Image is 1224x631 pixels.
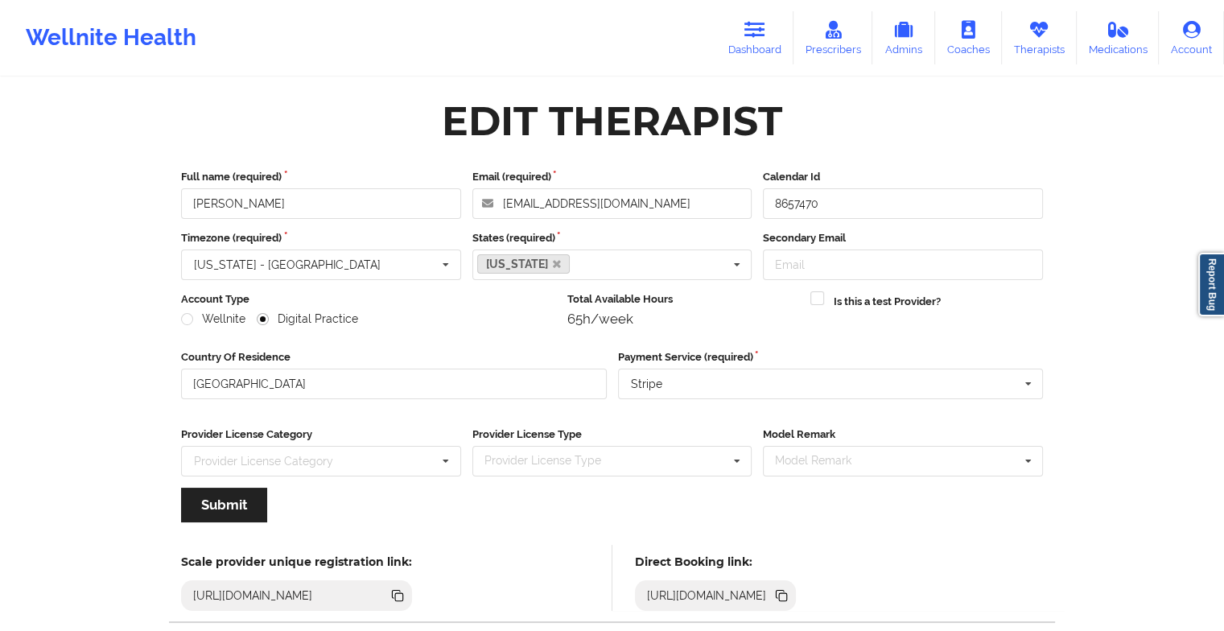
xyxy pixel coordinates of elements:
[480,452,624,470] div: Provider License Type
[181,291,556,307] label: Account Type
[1159,11,1224,64] a: Account
[771,452,875,470] div: Model Remark
[716,11,793,64] a: Dashboard
[442,96,782,146] div: Edit Therapist
[618,349,1044,365] label: Payment Service (required)
[567,291,800,307] label: Total Available Hours
[181,188,461,219] input: Full name
[181,230,461,246] label: Timezone (required)
[872,11,935,64] a: Admins
[472,169,752,185] label: Email (required)
[567,311,800,327] div: 65h/week
[763,188,1043,219] input: Calendar Id
[194,456,333,467] div: Provider License Category
[257,312,358,326] label: Digital Practice
[181,169,461,185] label: Full name (required)
[631,378,662,390] div: Stripe
[1198,253,1224,316] a: Report Bug
[763,250,1043,280] input: Email
[635,555,797,569] h5: Direct Booking link:
[181,349,607,365] label: Country Of Residence
[1002,11,1077,64] a: Therapists
[763,230,1043,246] label: Secondary Email
[763,169,1043,185] label: Calendar Id
[793,11,873,64] a: Prescribers
[834,294,941,310] label: Is this a test Provider?
[763,427,1043,443] label: Model Remark
[194,259,381,270] div: [US_STATE] - [GEOGRAPHIC_DATA]
[181,488,267,522] button: Submit
[472,230,752,246] label: States (required)
[472,427,752,443] label: Provider License Type
[181,312,245,326] label: Wellnite
[477,254,571,274] a: [US_STATE]
[641,588,773,604] div: [URL][DOMAIN_NAME]
[472,188,752,219] input: Email address
[181,555,412,569] h5: Scale provider unique registration link:
[181,427,461,443] label: Provider License Category
[935,11,1002,64] a: Coaches
[187,588,319,604] div: [URL][DOMAIN_NAME]
[1077,11,1160,64] a: Medications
